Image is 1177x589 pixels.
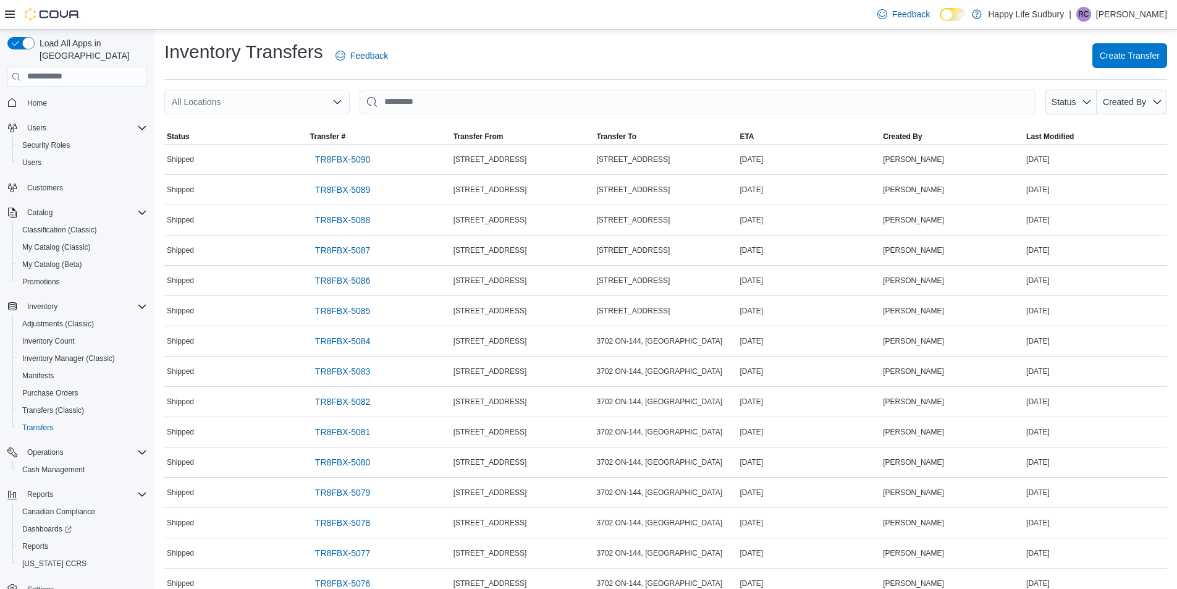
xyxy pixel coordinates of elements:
span: 3702 ON-144, [GEOGRAPHIC_DATA] [597,336,723,346]
span: [STREET_ADDRESS] [454,488,527,498]
a: Customers [22,180,68,195]
button: Created By [880,129,1024,144]
span: Adjustments (Classic) [17,316,147,331]
div: [DATE] [737,515,880,530]
span: TR8FBX-5081 [315,426,370,438]
button: Reports [2,486,152,503]
img: Cova [25,8,80,20]
div: [DATE] [737,213,880,227]
a: TR8FBX-5085 [310,299,375,323]
span: Transfer # [310,132,345,142]
a: Transfers (Classic) [17,403,89,418]
button: Status [164,129,308,144]
span: TR8FBX-5079 [315,486,370,499]
a: TR8FBX-5083 [310,359,375,384]
div: [DATE] [1024,515,1167,530]
div: [DATE] [737,394,880,409]
span: Created By [1103,97,1146,107]
button: Customers [2,179,152,197]
a: Classification (Classic) [17,222,102,237]
span: TR8FBX-5077 [315,547,370,559]
div: [DATE] [1024,152,1167,167]
button: Inventory [2,298,152,315]
span: [PERSON_NAME] [883,548,944,558]
span: My Catalog (Classic) [22,242,91,252]
span: Classification (Classic) [17,222,147,237]
span: Create Transfer [1100,49,1160,62]
span: Shipped [167,306,194,316]
span: Last Modified [1026,132,1074,142]
span: [STREET_ADDRESS] [597,306,670,316]
span: [PERSON_NAME] [883,185,944,195]
a: Reports [17,539,53,554]
a: TR8FBX-5084 [310,329,375,354]
div: [DATE] [1024,243,1167,258]
span: Home [22,95,147,111]
p: | [1069,7,1071,22]
button: Catalog [22,205,57,220]
a: TR8FBX-5079 [310,480,375,505]
div: [DATE] [1024,425,1167,439]
span: Feedback [350,49,388,62]
span: Reports [27,489,53,499]
span: [STREET_ADDRESS] [454,397,527,407]
div: [DATE] [1024,303,1167,318]
span: Status [1052,97,1076,107]
span: [PERSON_NAME] [883,518,944,528]
span: TR8FBX-5087 [315,244,370,256]
span: [STREET_ADDRESS] [597,245,670,255]
span: 3702 ON-144, [GEOGRAPHIC_DATA] [597,457,723,467]
a: My Catalog (Beta) [17,257,87,272]
span: [PERSON_NAME] [883,306,944,316]
div: [DATE] [1024,485,1167,500]
span: TR8FBX-5078 [315,517,370,529]
button: Promotions [12,273,152,290]
span: Shipped [167,155,194,164]
div: [DATE] [737,152,880,167]
span: My Catalog (Beta) [17,257,147,272]
input: This is a search bar. After typing your query, hit enter to filter the results lower in the page. [360,90,1036,114]
span: TR8FBX-5086 [315,274,370,287]
span: [PERSON_NAME] [883,578,944,588]
span: [STREET_ADDRESS] [597,155,670,164]
a: TR8FBX-5088 [310,208,375,232]
span: RC [1078,7,1089,22]
span: 3702 ON-144, [GEOGRAPHIC_DATA] [597,488,723,498]
span: Purchase Orders [22,388,78,398]
button: Reports [12,538,152,555]
a: Feedback [331,43,393,68]
span: Shipped [167,336,194,346]
span: My Catalog (Classic) [17,240,147,255]
a: My Catalog (Classic) [17,240,96,255]
button: Transfers (Classic) [12,402,152,419]
button: ETA [737,129,880,144]
p: [PERSON_NAME] [1096,7,1167,22]
button: Created By [1097,90,1167,114]
span: Shipped [167,215,194,225]
div: [DATE] [737,455,880,470]
span: [STREET_ADDRESS] [454,367,527,376]
button: Users [22,121,51,135]
button: Classification (Classic) [12,221,152,239]
span: Shipped [167,427,194,437]
span: TR8FBX-5082 [315,396,370,408]
span: [STREET_ADDRESS] [454,245,527,255]
a: Dashboards [17,522,77,536]
span: 3702 ON-144, [GEOGRAPHIC_DATA] [597,548,723,558]
span: Inventory Count [22,336,75,346]
span: My Catalog (Beta) [22,260,82,269]
span: Inventory [27,302,57,311]
button: Inventory Manager (Classic) [12,350,152,367]
span: [STREET_ADDRESS] [454,457,527,467]
span: [PERSON_NAME] [883,245,944,255]
button: Catalog [2,204,152,221]
button: Create Transfer [1092,43,1167,68]
a: Transfers [17,420,58,435]
div: [DATE] [1024,546,1167,561]
button: Transfer To [594,129,738,144]
span: Reports [22,541,48,551]
button: Users [12,154,152,171]
span: Classification (Classic) [22,225,97,235]
a: TR8FBX-5078 [310,511,375,535]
